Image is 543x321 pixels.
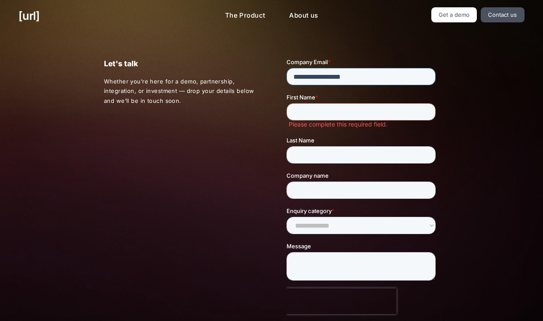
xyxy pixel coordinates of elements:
a: About us [282,7,325,24]
a: Get a demo [431,7,477,22]
a: The Product [218,7,272,24]
p: Let's talk [104,58,256,70]
a: [URL] [18,7,40,24]
a: Contact us [481,7,525,22]
p: Whether you’re here for a demo, partnership, integration, or investment — drop your details below... [104,77,257,106]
